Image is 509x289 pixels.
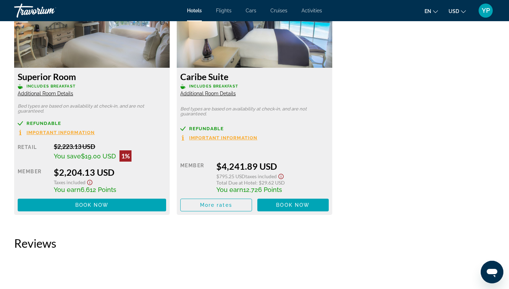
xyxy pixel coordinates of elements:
a: Travorium [14,1,85,20]
button: Show Taxes and Fees disclaimer [277,171,285,180]
div: Retail [18,143,48,162]
button: Book now [257,199,329,211]
button: User Menu [476,3,495,18]
span: You earn [216,186,243,193]
button: Important Information [18,130,95,136]
p: Bed types are based on availability at check-in, and are not guaranteed. [18,104,166,114]
div: $4,241.89 USD [216,161,329,171]
button: Show Taxes and Fees disclaimer [86,177,94,186]
div: $2,204.13 USD [54,167,166,177]
button: Change currency [449,6,466,16]
span: Refundable [189,126,224,131]
span: Total Due at Hotel [216,180,256,186]
div: Member [18,167,48,193]
button: Book now [18,199,166,211]
button: Change language [425,6,438,16]
span: Book now [276,202,310,208]
span: 6,612 Points [81,186,116,193]
a: Cars [246,8,256,13]
span: Additional Room Details [180,91,236,96]
p: Bed types are based on availability at check-in, and are not guaranteed. [180,107,329,116]
span: Important Information [189,136,257,140]
button: Important Information [180,135,257,141]
span: YP [482,7,490,14]
a: Cruises [270,8,287,13]
span: Refundable [27,121,61,126]
a: Activities [302,8,322,13]
span: You earn [54,186,81,193]
iframe: Botón para iniciar la ventana de mensajería [481,261,503,283]
span: Taxes included [245,173,277,179]
h3: Caribe Suite [180,71,329,82]
button: More rates [180,199,252,211]
span: You save [54,152,81,160]
div: $2,223.13 USD [54,143,166,150]
h2: Reviews [14,236,495,250]
span: 12,726 Points [243,186,282,193]
span: More rates [200,202,232,208]
span: Important Information [27,130,95,135]
span: Book now [75,202,109,208]
span: $795.25 USD [216,173,245,179]
span: USD [449,8,459,14]
a: Refundable [18,121,166,126]
span: Taxes included [54,179,86,185]
div: 1% [119,150,131,162]
span: en [425,8,431,14]
a: Refundable [180,126,329,131]
div: Member [180,161,211,193]
div: : $29.62 USD [216,180,329,186]
h3: Superior Room [18,71,166,82]
span: Includes Breakfast [27,84,76,89]
a: Hotels [187,8,202,13]
a: Flights [216,8,232,13]
span: $19.00 USD [81,152,116,160]
span: Additional Room Details [18,91,73,96]
span: Includes Breakfast [189,84,238,89]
